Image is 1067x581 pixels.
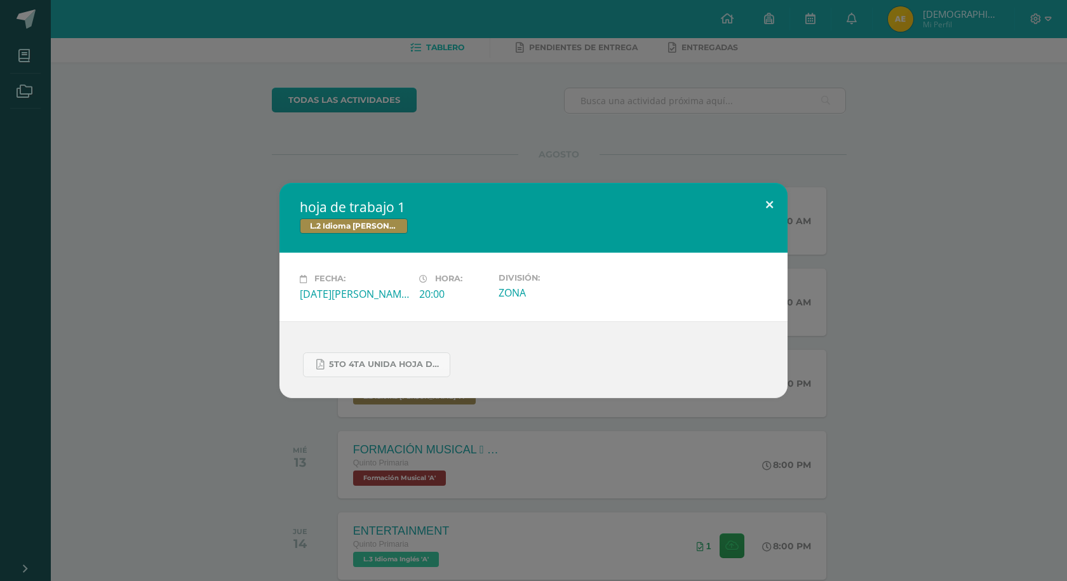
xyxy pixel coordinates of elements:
[329,359,443,370] span: 5to 4ta unida hoja de trabajo kaqchikel.pdf
[751,183,788,226] button: Close (Esc)
[300,198,767,216] h2: hoja de trabajo 1
[499,286,608,300] div: ZONA
[435,274,462,284] span: Hora:
[300,287,409,301] div: [DATE][PERSON_NAME]
[303,352,450,377] a: 5to 4ta unida hoja de trabajo kaqchikel.pdf
[300,218,408,234] span: L.2 Idioma [PERSON_NAME]
[314,274,346,284] span: Fecha:
[419,287,488,301] div: 20:00
[499,273,608,283] label: División:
